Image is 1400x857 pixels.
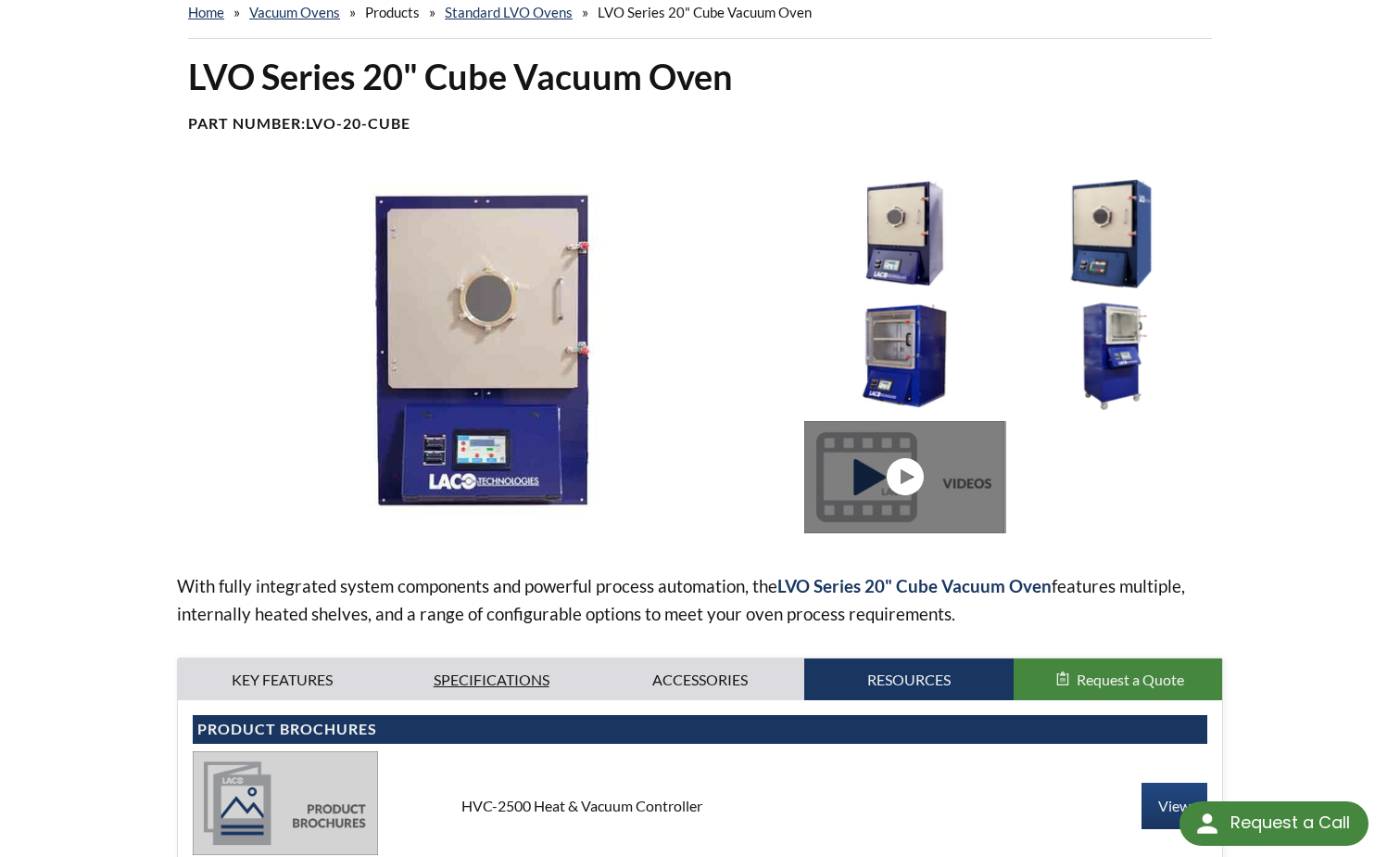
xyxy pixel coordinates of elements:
[188,54,1212,99] h1: LVO Series 20" Cube Vacuum Oven
[1192,809,1222,838] img: round button
[804,178,1004,290] img: Vacuum Oven Cube Aluminum Door, right side angle view
[188,4,224,20] a: home
[1014,178,1214,290] img: Vacuum Oven Cube, front view
[804,659,1013,701] a: Resources
[249,4,340,20] a: Vacuum Ovens
[1077,671,1184,688] span: Request a Quote
[1230,801,1350,844] div: Request a Call
[1179,801,1368,846] div: Request a Call
[193,751,378,855] img: product_brochures-81b49242bb8394b31c113ade466a77c846893fb1009a796a1a03a1a1c57cbc37.jpg
[386,659,595,701] a: Specifications
[447,796,953,816] div: HVC-2500 Heat & Vacuum Controller
[445,4,573,20] a: Standard LVO Ovens
[177,572,1223,628] p: With fully integrated system components and powerful process automation, the features multiple, i...
[1014,300,1214,412] img: Vacuum Oven Cube with Acrylic Door, left side angle view
[365,4,420,20] span: Products
[777,575,1052,596] strong: LVO Series 20" Cube Vacuum Oven
[188,114,1212,134] h4: Part Number:
[178,659,386,701] a: Key Features
[804,300,1004,412] img: Vacuum Oven Benchtop Cube with Acrylic Door, side view
[1014,659,1222,701] button: Request a Quote
[1141,783,1207,829] a: View
[197,720,1203,739] h4: Product Brochures
[596,659,804,701] a: Accessories
[306,114,410,132] b: LVO-20-Cube
[598,4,812,20] span: LVO Series 20" Cube Vacuum Oven
[177,178,789,522] img: Vacuum Oven Cube Front Aluminum Door, front view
